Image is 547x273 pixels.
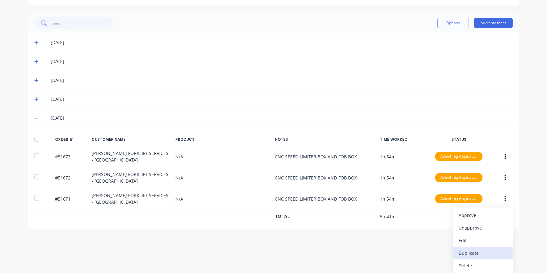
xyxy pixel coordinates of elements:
div: Approve [459,211,507,220]
button: Approve [453,209,513,222]
button: Add timesheet [474,18,513,28]
button: Awaiting Approval [435,173,483,182]
button: Delete [453,259,513,272]
div: NOTES [275,137,375,142]
div: ORDER # [55,137,87,142]
div: [DATE] [51,77,513,84]
div: CUSTOMER NAME [92,137,170,142]
button: Awaiting Approval [435,194,483,203]
div: [DATE] [51,39,513,46]
div: [DATE] [51,96,513,103]
input: Search... [52,17,113,29]
div: Delete [459,261,507,270]
div: PRODUCT [175,137,270,142]
button: Awaiting Approval [435,152,483,161]
div: STATUS [432,137,486,142]
div: Duplicate [459,248,507,258]
div: Unapprove [459,223,507,232]
div: [DATE] [51,58,513,65]
button: Options [437,18,469,28]
div: TIME WORKED [380,137,427,142]
button: Edit [453,234,513,247]
div: [DATE] [51,115,513,122]
div: Edit [459,236,507,245]
button: Duplicate [453,247,513,259]
button: Unapprove [453,222,513,234]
